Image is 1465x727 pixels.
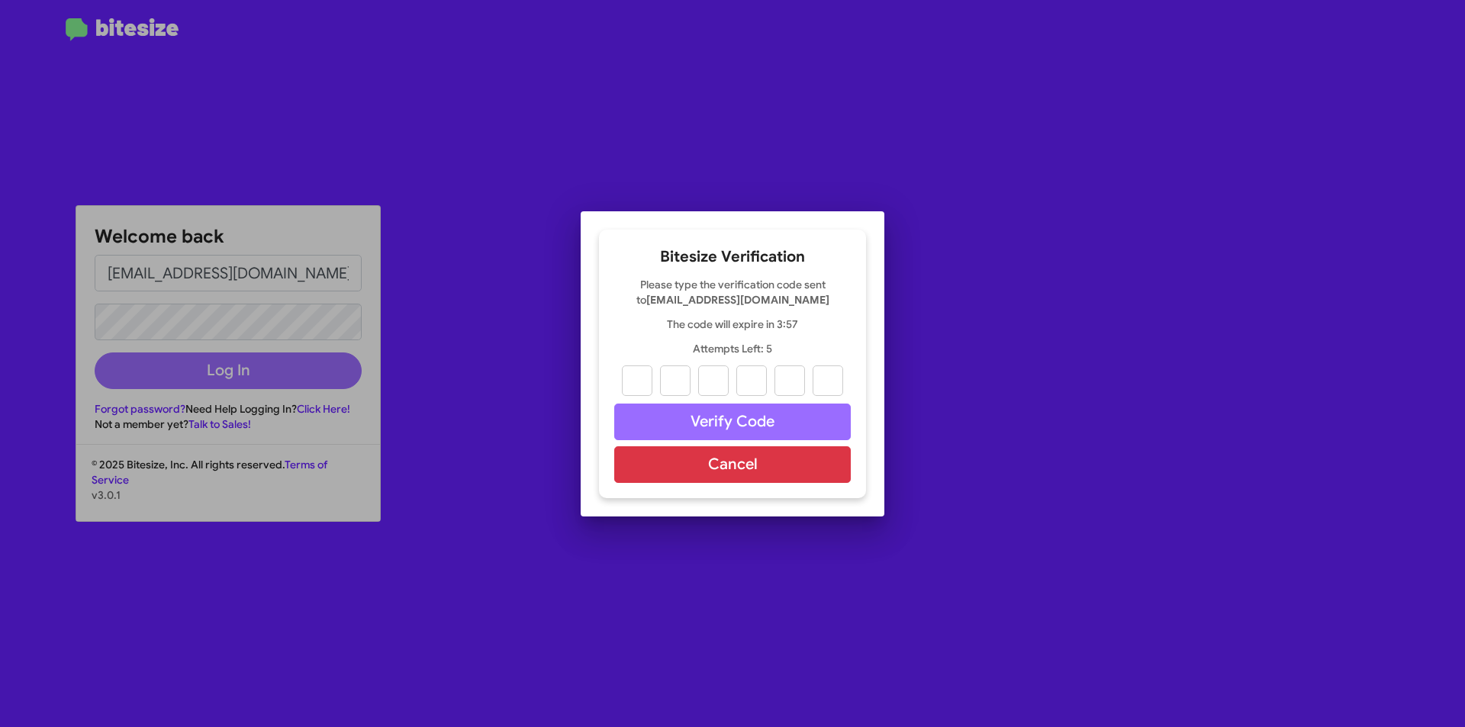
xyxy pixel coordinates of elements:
[614,245,851,269] h2: Bitesize Verification
[646,293,829,307] strong: [EMAIL_ADDRESS][DOMAIN_NAME]
[614,404,851,440] button: Verify Code
[614,277,851,307] p: Please type the verification code sent to
[614,341,851,356] p: Attempts Left: 5
[614,317,851,332] p: The code will expire in 3:57
[614,446,851,483] button: Cancel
